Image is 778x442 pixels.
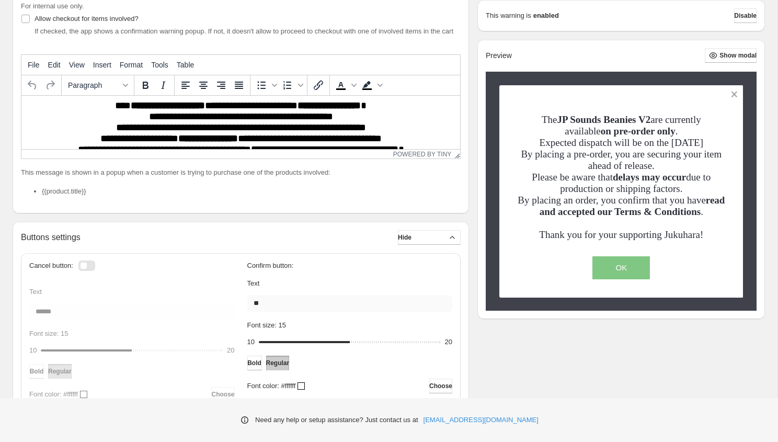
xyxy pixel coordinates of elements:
[398,233,411,242] span: Hide
[518,195,706,206] span: By placing an order, you confirm that you have
[177,76,194,94] button: Align left
[194,76,212,94] button: Align center
[154,76,172,94] button: Italic
[332,76,358,94] div: Text color
[279,76,305,94] div: Numbered list
[542,114,650,125] span: The
[601,126,676,137] span: on pre-order only
[560,172,711,194] span: due to production or shipping factors.
[424,415,539,425] a: [EMAIL_ADDRESS][DOMAIN_NAME]
[521,149,722,183] span: By placing a pre-order, you are securing your item ahead of release. Please be aware that
[35,27,453,35] span: If checked, the app shows a confirmation warning popup. If not, it doesn't allow to proceed to ch...
[247,279,260,287] span: Text
[486,10,531,21] p: This warning is
[93,61,111,69] span: Insert
[212,76,230,94] button: Align right
[393,151,452,158] a: Powered by Tiny
[266,356,290,370] button: Regular
[68,81,119,89] span: Paragraph
[613,172,686,183] span: delays may occur
[310,76,327,94] button: Insert/edit link
[734,12,757,20] span: Disable
[21,232,81,242] h2: Buttons settings
[247,356,262,370] button: Bold
[486,51,512,60] h2: Preview
[29,262,73,270] h3: Cancel button:
[69,61,85,69] span: View
[151,61,168,69] span: Tools
[676,126,678,137] span: .
[734,8,757,23] button: Disable
[136,76,154,94] button: Bold
[540,195,725,217] span: read and accepted our Terms & Conditions
[358,76,384,94] div: Background color
[533,10,559,21] strong: enabled
[247,262,453,270] h3: Confirm button:
[35,15,139,22] span: Allow checkout for items involved?
[445,337,452,347] div: 20
[705,48,757,63] button: Show modal
[24,76,41,94] button: Undo
[565,114,701,137] span: are currently available
[4,4,434,81] body: Rich Text Area. Press ALT-0 for help.
[429,379,452,393] button: Choose
[28,61,40,69] span: File
[451,150,460,158] div: Resize
[398,230,461,245] button: Hide
[719,51,757,60] span: Show modal
[177,61,194,69] span: Table
[539,229,703,240] span: Thank you for your supporting Jukuhara!
[592,256,650,279] button: OK
[64,76,132,94] button: Formats
[21,96,460,149] iframe: Rich Text Area
[266,359,290,367] span: Regular
[253,76,279,94] div: Bullet list
[48,61,61,69] span: Edit
[701,206,703,217] span: .
[247,381,296,391] p: Font color: #ffffff
[247,321,286,329] span: Font size: 15
[21,167,461,178] p: This message is shown in a popup when a customer is trying to purchase one of the products involved:
[247,359,261,367] span: Bold
[557,114,651,125] strong: JP Sounds Beanies V2
[42,186,461,197] li: {{product.title}}
[429,382,452,390] span: Choose
[21,2,84,10] span: For internal use only.
[120,61,143,69] span: Format
[230,76,248,94] button: Justify
[247,338,255,346] span: 10
[540,137,703,148] span: Expected dispatch will be on the [DATE]
[41,76,59,94] button: Redo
